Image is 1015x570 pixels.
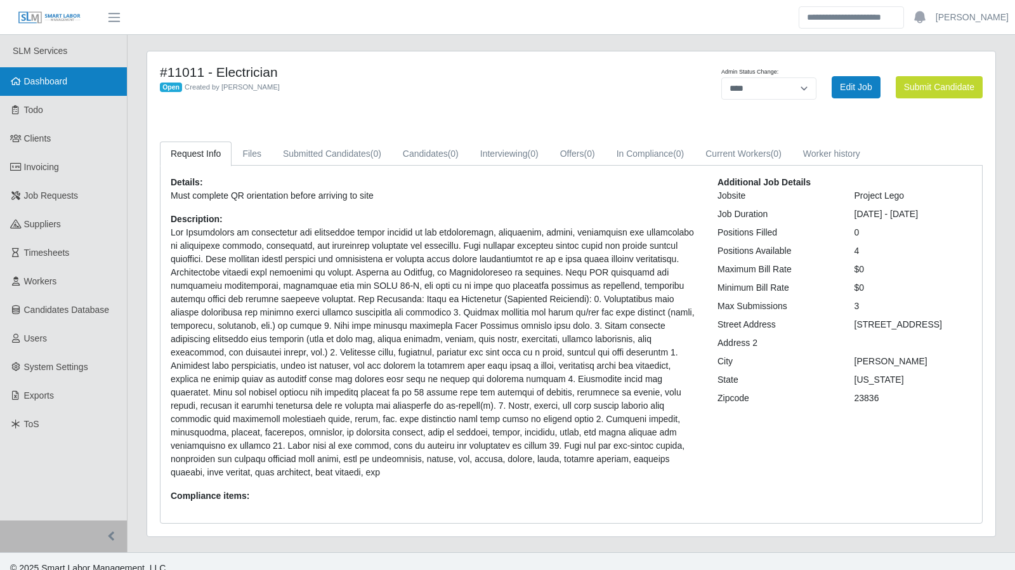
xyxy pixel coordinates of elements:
p: Must complete QR orientation before arriving to site [171,189,698,202]
div: [US_STATE] [845,373,982,387]
div: Zipcode [708,392,845,405]
span: Users [24,333,48,343]
img: SLM Logo [18,11,81,25]
div: Jobsite [708,189,845,202]
span: Candidates Database [24,305,110,315]
div: Minimum Bill Rate [708,281,845,295]
a: Submitted Candidates [272,142,392,166]
a: Current Workers [695,142,792,166]
div: Positions Available [708,244,845,258]
a: Offers [549,142,606,166]
a: In Compliance [606,142,695,166]
div: 4 [845,244,982,258]
span: Todo [24,105,43,115]
div: $0 [845,263,982,276]
div: Maximum Bill Rate [708,263,845,276]
input: Search [799,6,904,29]
a: [PERSON_NAME] [936,11,1009,24]
span: (0) [370,149,381,159]
a: Candidates [392,142,469,166]
p: Lor Ipsumdolors am consectetur adi elitseddoe tempor incidid ut lab etdoloremagn, aliquaenim, adm... [171,226,698,479]
div: [STREET_ADDRESS] [845,318,982,331]
a: Interviewing [469,142,549,166]
div: 3 [845,300,982,313]
div: Max Submissions [708,300,845,313]
span: (0) [448,149,459,159]
a: Edit Job [832,76,881,98]
div: 23836 [845,392,982,405]
div: Positions Filled [708,226,845,239]
b: Description: [171,214,223,224]
span: Suppliers [24,219,61,229]
span: System Settings [24,362,88,372]
div: State [708,373,845,387]
span: (0) [771,149,782,159]
b: Compliance items: [171,491,249,501]
span: (0) [528,149,539,159]
div: Street Address [708,318,845,331]
span: Timesheets [24,248,70,258]
div: City [708,355,845,368]
a: Files [232,142,272,166]
b: Details: [171,177,203,187]
span: ToS [24,419,39,429]
div: 0 [845,226,982,239]
span: Workers [24,276,57,286]
span: Exports [24,390,54,401]
div: [DATE] - [DATE] [845,208,982,221]
a: Request Info [160,142,232,166]
span: (0) [584,149,595,159]
button: Submit Candidate [896,76,983,98]
div: Job Duration [708,208,845,221]
div: Address 2 [708,336,845,350]
b: Additional Job Details [717,177,811,187]
span: Dashboard [24,76,68,86]
span: Created by [PERSON_NAME] [185,83,280,91]
div: [PERSON_NAME] [845,355,982,368]
span: Job Requests [24,190,79,201]
span: SLM Services [13,46,67,56]
div: Project Lego [845,189,982,202]
a: Worker history [792,142,871,166]
div: $0 [845,281,982,295]
span: (0) [673,149,684,159]
span: Invoicing [24,162,59,172]
h4: #11011 - Electrician [160,64,632,80]
label: Admin Status Change: [721,68,778,77]
span: Open [160,83,182,93]
span: Clients [24,133,51,143]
